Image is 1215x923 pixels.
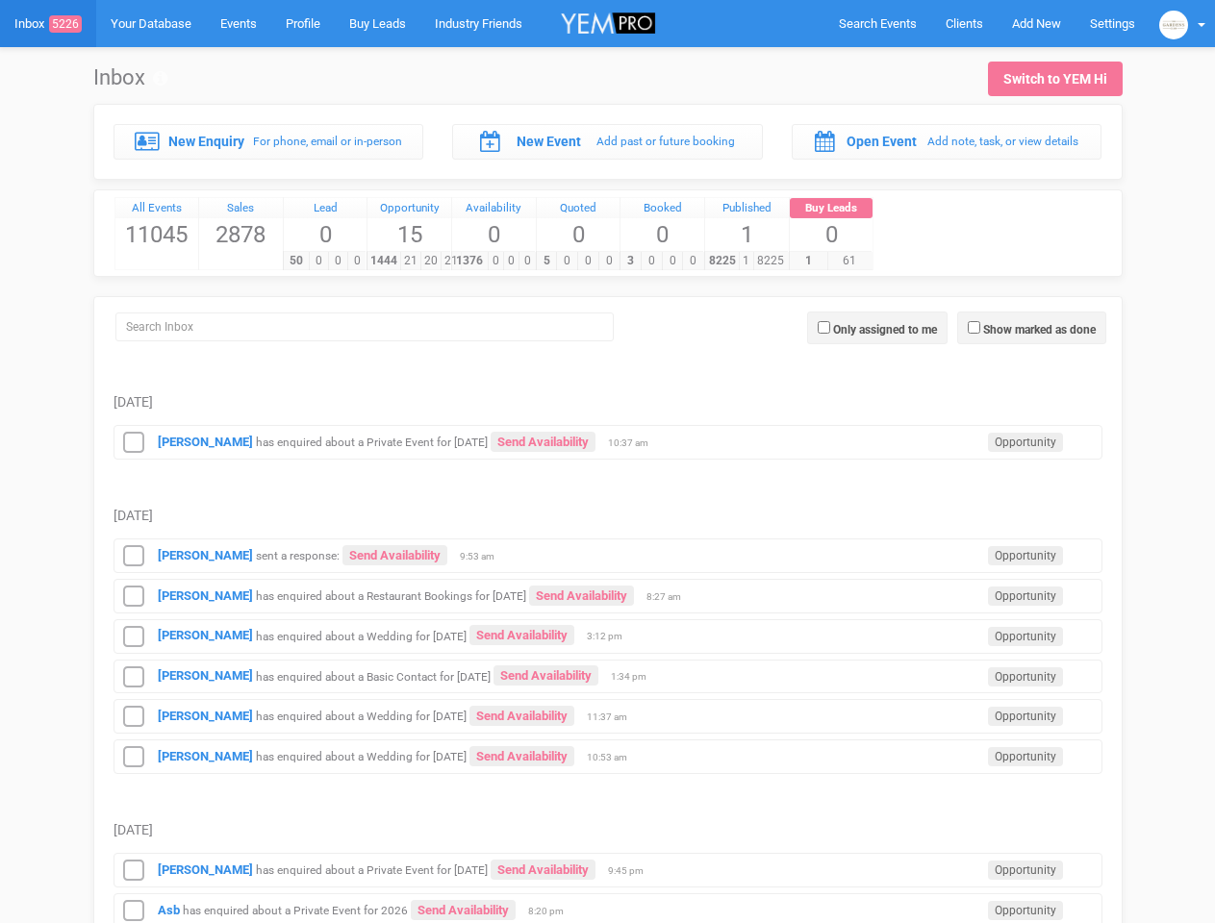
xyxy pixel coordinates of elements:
span: 11045 [115,218,199,251]
small: sent a response: [256,549,340,562]
span: 0 [598,252,620,270]
span: 0 [309,252,329,270]
span: 0 [537,218,620,251]
strong: [PERSON_NAME] [158,668,253,683]
span: 1 [739,252,754,270]
span: 0 [620,218,704,251]
span: 61 [827,252,873,270]
a: Send Availability [529,586,634,606]
a: [PERSON_NAME] [158,588,253,603]
span: Search Events [839,16,917,31]
div: Switch to YEM Hi [1003,69,1107,88]
a: [PERSON_NAME] [158,628,253,642]
h5: [DATE] [114,823,1102,837]
a: Asb [158,903,180,917]
span: 1:34 pm [611,670,659,684]
div: Booked [620,198,704,219]
a: Send Availability [469,746,574,766]
span: 0 [284,218,367,251]
span: 0 [790,218,873,251]
span: 8:27 am [646,590,695,604]
label: Show marked as done [983,321,1096,338]
span: 21 [441,252,462,270]
span: 1376 [451,252,488,270]
a: Opportunity [367,198,451,219]
a: All Events [115,198,199,219]
span: 8225 [753,252,789,270]
span: 50 [283,252,310,270]
span: Opportunity [988,667,1063,686]
small: has enquired about a Private Event for [DATE] [256,436,488,449]
small: has enquired about a Wedding for [DATE] [256,629,467,642]
span: 0 [503,252,519,270]
span: 3:12 pm [587,630,635,643]
span: 0 [328,252,348,270]
a: Send Availability [469,706,574,726]
label: Only assigned to me [833,321,937,338]
small: has enquired about a Restaurant Bookings for [DATE] [256,589,526,603]
span: 1444 [367,252,401,270]
img: open-uri20240808-2-z9o2v [1159,11,1188,39]
a: Send Availability [469,625,574,645]
span: Opportunity [988,747,1063,766]
a: Buy Leads [790,198,873,219]
small: Add note, task, or view details [927,135,1078,148]
span: Opportunity [988,586,1063,606]
a: Send Availability [491,432,595,452]
input: Search Inbox [115,312,614,341]
span: 0 [556,252,578,270]
span: 9:53 am [460,550,508,563]
a: Availability [452,198,536,219]
span: 5 [536,252,558,270]
a: Send Availability [494,665,598,686]
a: New Enquiry For phone, email or in-person [114,124,424,159]
span: 8:20 pm [528,905,576,918]
div: Quoted [537,198,620,219]
a: Switch to YEM Hi [988,62,1123,96]
span: 10:37 am [608,437,656,450]
span: 0 [347,252,367,270]
span: 8225 [704,252,740,270]
small: has enquired about a Wedding for [DATE] [256,750,467,763]
a: Sales [199,198,283,219]
label: New Enquiry [168,132,244,151]
span: 5226 [49,15,82,33]
span: 0 [682,252,704,270]
span: Opportunity [988,861,1063,880]
span: 0 [662,252,684,270]
a: [PERSON_NAME] [158,709,253,723]
span: 21 [400,252,421,270]
span: 0 [452,218,536,251]
span: 0 [577,252,599,270]
span: Opportunity [988,433,1063,452]
small: has enquired about a Wedding for [DATE] [256,710,467,723]
span: 3 [620,252,642,270]
h1: Inbox [93,66,167,89]
a: Lead [284,198,367,219]
span: Opportunity [988,627,1063,646]
h5: [DATE] [114,395,1102,410]
span: Opportunity [988,707,1063,726]
small: Add past or future booking [596,135,735,148]
div: Published [705,198,789,219]
a: [PERSON_NAME] [158,749,253,763]
label: Open Event [847,132,917,151]
a: [PERSON_NAME] [158,435,253,449]
a: [PERSON_NAME] [158,862,253,877]
span: 20 [420,252,442,270]
span: Clients [946,16,983,31]
a: Send Availability [342,545,447,565]
small: has enquired about a Private Event for [DATE] [256,863,488,877]
span: 0 [641,252,663,270]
